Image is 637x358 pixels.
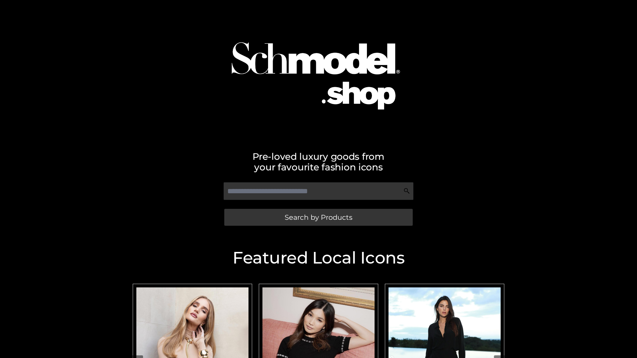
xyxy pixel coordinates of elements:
img: Search Icon [403,188,410,194]
span: Search by Products [285,214,352,221]
h2: Pre-loved luxury goods from your favourite fashion icons [129,151,508,172]
a: Search by Products [224,209,413,226]
h2: Featured Local Icons​ [129,250,508,266]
